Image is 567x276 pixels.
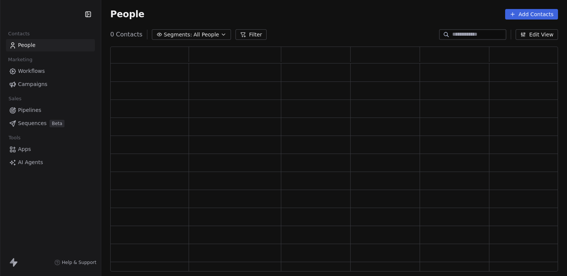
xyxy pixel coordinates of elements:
span: Apps [18,145,31,153]
button: Edit View [516,29,558,40]
span: Beta [49,120,64,127]
a: Pipelines [6,104,95,116]
button: Filter [235,29,267,40]
a: People [6,39,95,51]
span: Workflows [18,67,45,75]
a: Apps [6,143,95,155]
span: Sequences [18,119,46,127]
span: People [110,9,144,20]
span: Pipelines [18,106,41,114]
span: Sales [5,93,25,104]
a: AI Agents [6,156,95,169]
span: Segments: [164,31,192,39]
span: Campaigns [18,80,47,88]
a: Campaigns [6,78,95,90]
span: Tools [5,132,24,143]
span: Help & Support [62,259,96,265]
span: All People [193,31,219,39]
a: SequencesBeta [6,117,95,130]
a: Workflows [6,65,95,77]
span: People [18,41,36,49]
span: AI Agents [18,158,43,166]
span: Marketing [5,54,36,65]
button: Add Contacts [505,9,558,20]
a: Help & Support [54,259,96,265]
div: grid [111,63,559,272]
span: 0 Contacts [110,30,142,39]
span: Contacts [5,28,33,39]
